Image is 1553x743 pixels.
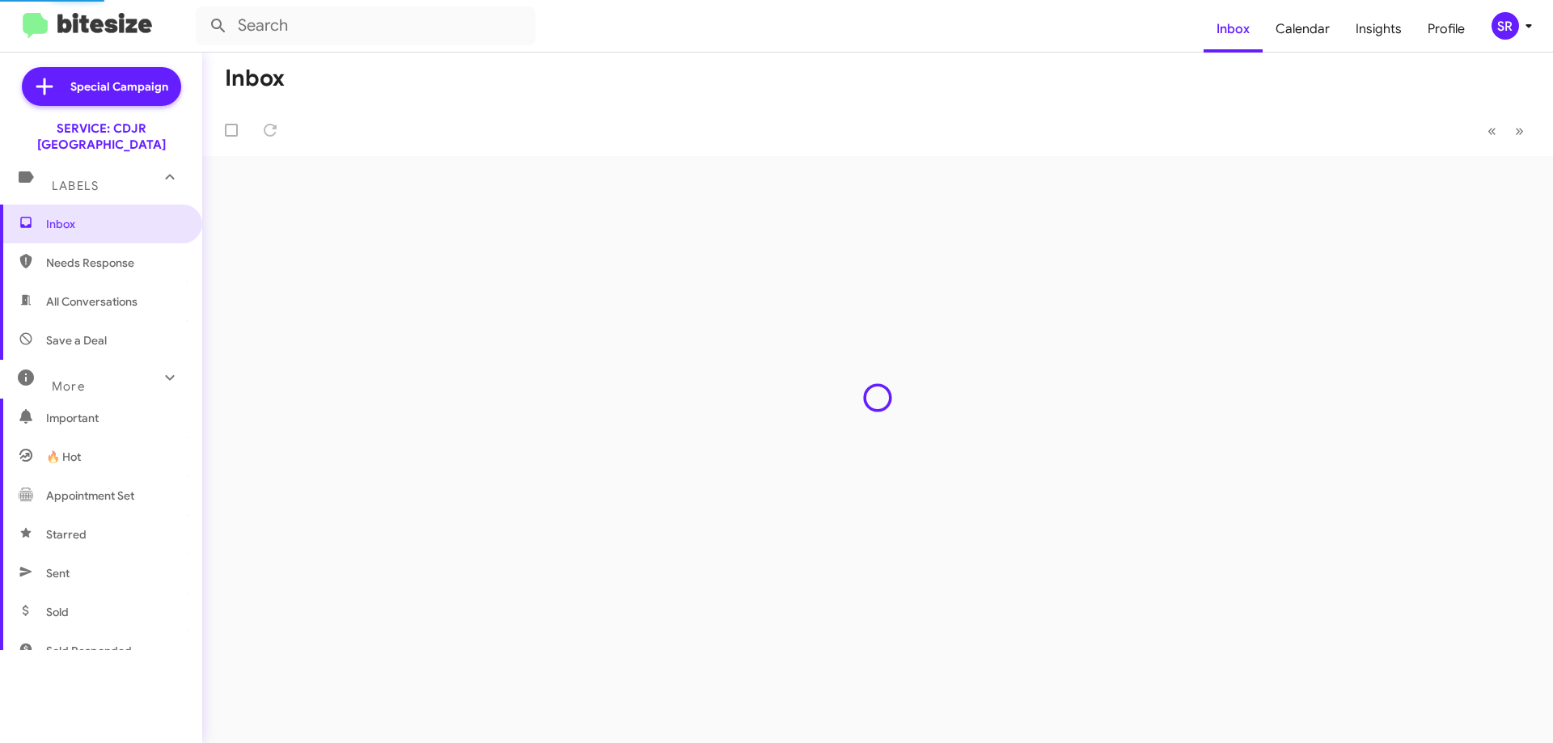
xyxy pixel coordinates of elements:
button: Previous [1478,114,1506,147]
div: SR [1492,12,1519,40]
a: Special Campaign [22,67,181,106]
span: » [1515,120,1524,141]
span: Important [46,410,184,426]
button: SR [1478,12,1535,40]
span: Labels [52,179,99,193]
span: Sold Responded [46,643,132,659]
a: Insights [1343,6,1415,53]
button: Next [1505,114,1534,147]
span: Starred [46,526,87,542]
a: Calendar [1263,6,1343,53]
input: Search [196,6,535,45]
a: Profile [1415,6,1478,53]
span: Sent [46,565,70,581]
span: All Conversations [46,293,138,310]
span: Appointment Set [46,488,134,504]
span: Sold [46,604,69,620]
span: Save a Deal [46,332,107,348]
a: Inbox [1204,6,1263,53]
span: Inbox [46,216,184,232]
nav: Page navigation example [1479,114,1534,147]
span: More [52,379,85,394]
span: Special Campaign [70,78,168,95]
span: 🔥 Hot [46,449,81,465]
h1: Inbox [225,65,285,91]
span: « [1487,120,1496,141]
span: Needs Response [46,255,184,271]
